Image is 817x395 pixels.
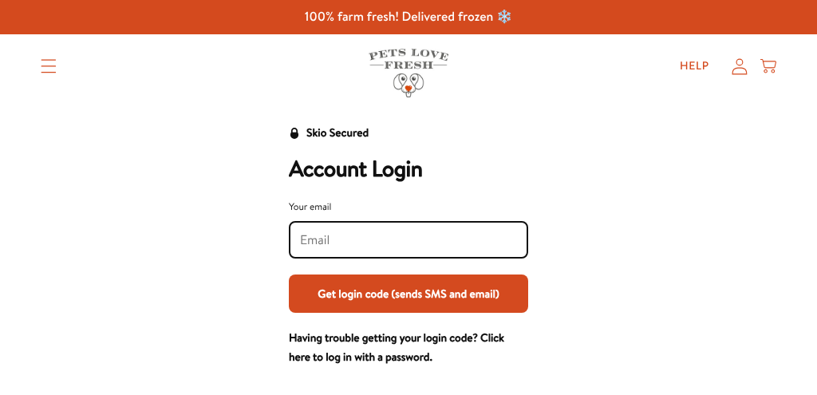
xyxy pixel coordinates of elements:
[667,50,722,82] a: Help
[369,49,448,97] img: Pets Love Fresh
[289,124,369,156] a: Skio Secured
[289,156,528,183] h2: Account Login
[289,330,504,365] a: Having trouble getting your login code? Click here to log in with a password.
[300,231,517,249] input: Your email input field
[28,46,69,86] summary: Translation missing: en.sections.header.menu
[289,275,528,313] button: Get login code (sends SMS and email)
[289,199,528,215] div: Your email
[306,124,369,143] div: Skio Secured
[289,128,300,139] svg: Security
